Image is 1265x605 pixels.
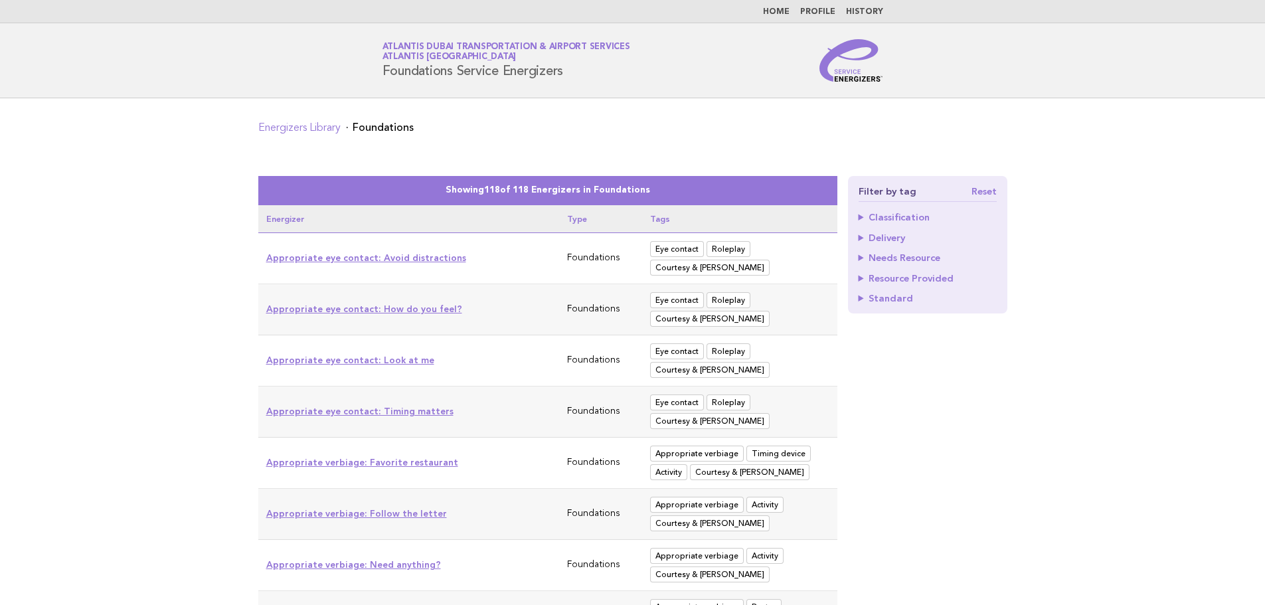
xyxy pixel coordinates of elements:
img: Service Energizers [819,39,883,82]
caption: Showing of 118 Energizers in Foundations [258,176,837,205]
span: Activity [650,464,687,480]
td: Foundations [559,387,643,438]
a: Appropriate eye contact: Look at me [266,355,434,365]
summary: Needs Resource [859,253,997,262]
a: Appropriate eye contact: Avoid distractions [266,252,466,263]
span: Courtesy & Manners [650,260,770,276]
span: Roleplay [707,292,750,308]
a: Appropriate verbiage: Favorite restaurant [266,457,458,468]
span: Courtesy & Manners [650,566,770,582]
a: Appropriate eye contact: How do you feel? [266,303,462,314]
a: Energizers Library [258,123,341,133]
span: Appropriate verbiage [650,446,744,462]
th: Energizer [258,205,559,233]
span: Eye contact [650,292,704,308]
a: Appropriate eye contact: Timing matters [266,406,454,416]
td: Foundations [559,284,643,335]
span: Eye contact [650,241,704,257]
h1: Foundations Service Energizers [382,43,630,78]
span: Appropriate verbiage [650,548,744,564]
span: Eye contact [650,343,704,359]
td: Foundations [559,540,643,591]
span: Activity [746,548,784,564]
td: Foundations [559,335,643,387]
a: History [846,8,883,16]
span: Courtesy & Manners [690,464,809,480]
td: Foundations [559,438,643,489]
summary: Classification [859,213,997,222]
span: Courtesy & Manners [650,362,770,378]
span: Timing device [746,446,811,462]
summary: Standard [859,294,997,303]
a: Home [763,8,790,16]
span: Appropriate verbiage [650,497,744,513]
span: Atlantis [GEOGRAPHIC_DATA] [382,53,517,62]
h4: Filter by tag [859,187,997,202]
span: 118 [484,186,500,195]
li: Foundations [346,122,414,133]
th: Type [559,205,643,233]
summary: Delivery [859,233,997,242]
td: Foundations [559,489,643,540]
span: Activity [746,497,784,513]
a: Appropriate verbiage: Follow the letter [266,508,447,519]
span: Courtesy & Manners [650,311,770,327]
a: Atlantis Dubai Transportation & Airport ServicesAtlantis [GEOGRAPHIC_DATA] [382,43,630,61]
span: Eye contact [650,394,704,410]
td: Foundations [559,233,643,284]
th: Tags [642,205,837,233]
span: Roleplay [707,241,750,257]
span: Roleplay [707,394,750,410]
a: Profile [800,8,835,16]
a: Reset [971,187,997,196]
a: Appropriate verbiage: Need anything? [266,559,441,570]
span: Courtesy & Manners [650,515,770,531]
span: Roleplay [707,343,750,359]
summary: Resource Provided [859,274,997,283]
span: Courtesy & Manners [650,413,770,429]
